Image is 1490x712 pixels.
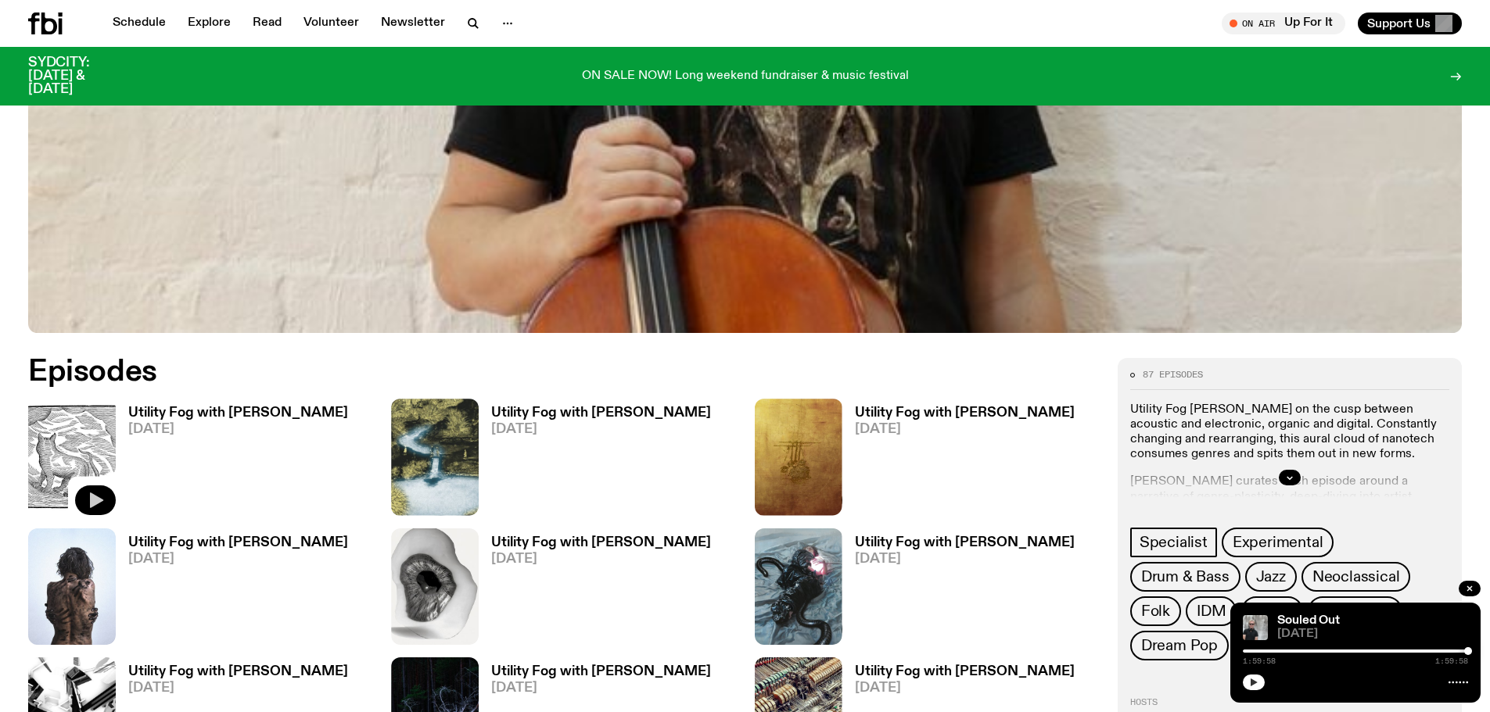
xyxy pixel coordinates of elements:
[582,70,909,84] p: ON SALE NOW! Long weekend fundraiser & music festival
[1367,16,1431,30] span: Support Us
[128,423,348,436] span: [DATE]
[28,528,116,645] img: Cover of Leese's album Δ
[1241,596,1303,626] a: Noise
[1141,568,1230,585] span: Drum & Bass
[1312,568,1400,585] span: Neoclassical
[28,399,116,515] img: Cover for Kansai Bruises by Valentina Magaletti & YPY
[178,13,240,34] a: Explore
[1140,534,1208,551] span: Specialist
[855,423,1075,436] span: [DATE]
[1130,562,1240,592] a: Drum & Bass
[491,536,711,549] h3: Utility Fog with [PERSON_NAME]
[855,536,1075,549] h3: Utility Fog with [PERSON_NAME]
[103,13,175,34] a: Schedule
[372,13,454,34] a: Newsletter
[855,553,1075,566] span: [DATE]
[1222,13,1345,34] button: On AirUp For It
[491,665,711,678] h3: Utility Fog with [PERSON_NAME]
[391,399,479,515] img: Cover of Corps Citoyen album Barrani
[842,406,1075,515] a: Utility Fog with [PERSON_NAME][DATE]
[1141,603,1170,620] span: Folk
[28,56,128,96] h3: SYDCITY: [DATE] & [DATE]
[1222,528,1334,557] a: Experimental
[128,536,348,549] h3: Utility Fog with [PERSON_NAME]
[116,406,348,515] a: Utility Fog with [PERSON_NAME][DATE]
[491,682,711,695] span: [DATE]
[1277,628,1468,640] span: [DATE]
[1143,370,1203,379] span: 87 episodes
[491,423,711,436] span: [DATE]
[479,406,711,515] a: Utility Fog with [PERSON_NAME][DATE]
[128,406,348,420] h3: Utility Fog with [PERSON_NAME]
[1302,562,1411,592] a: Neoclassical
[491,553,711,566] span: [DATE]
[1130,596,1181,626] a: Folk
[1130,631,1229,660] a: Dream Pop
[294,13,368,34] a: Volunteer
[1245,562,1297,592] a: Jazz
[842,536,1075,645] a: Utility Fog with [PERSON_NAME][DATE]
[391,528,479,645] img: Edit from Juanlu Barlow & his Love-fi Recordings' This is not a new Three Broken Tapes album
[1308,596,1402,626] a: Post-Rock
[28,358,978,386] h2: Episodes
[128,665,348,678] h3: Utility Fog with [PERSON_NAME]
[479,536,711,645] a: Utility Fog with [PERSON_NAME][DATE]
[1256,568,1286,585] span: Jazz
[1233,534,1323,551] span: Experimental
[755,528,842,645] img: Cover to Giant Claw's album Decadent Stress Chamber
[128,553,348,566] span: [DATE]
[1435,657,1468,665] span: 1:59:58
[855,665,1075,678] h3: Utility Fog with [PERSON_NAME]
[1197,603,1226,620] span: IDM
[1243,615,1268,640] img: Stephen looks directly at the camera, wearing a black tee, black sunglasses and headphones around...
[1277,614,1340,627] a: Souled Out
[1243,657,1276,665] span: 1:59:58
[1130,403,1449,463] p: Utility Fog [PERSON_NAME] on the cusp between acoustic and electronic, organic and digital. Const...
[855,682,1075,695] span: [DATE]
[755,399,842,515] img: Cover for EYDN's single "Gold"
[116,536,348,645] a: Utility Fog with [PERSON_NAME][DATE]
[491,406,711,420] h3: Utility Fog with [PERSON_NAME]
[1358,13,1462,34] button: Support Us
[855,406,1075,420] h3: Utility Fog with [PERSON_NAME]
[1141,637,1218,654] span: Dream Pop
[243,13,291,34] a: Read
[1186,596,1237,626] a: IDM
[1130,528,1217,557] a: Specialist
[128,682,348,695] span: [DATE]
